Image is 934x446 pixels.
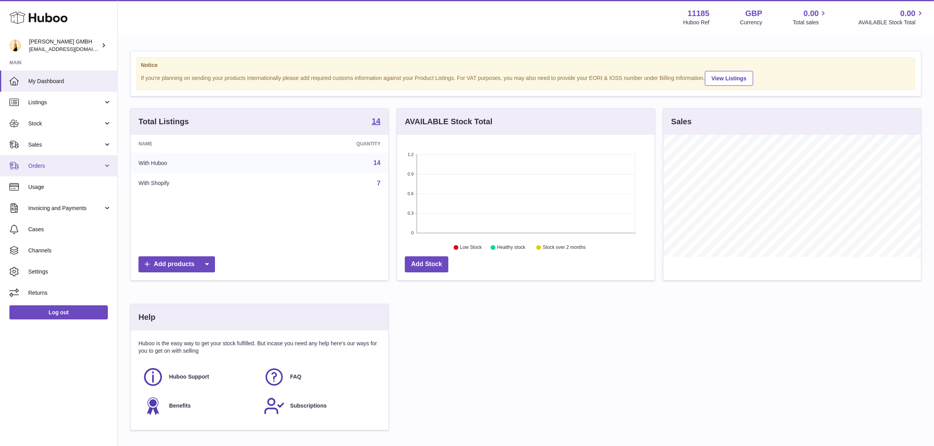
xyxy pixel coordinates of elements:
[290,373,302,381] span: FAQ
[131,173,269,194] td: With Shopify
[131,135,269,153] th: Name
[28,226,111,233] span: Cases
[28,247,111,254] span: Channels
[372,117,381,125] strong: 14
[28,183,111,191] span: Usage
[9,305,108,319] a: Log out
[497,245,526,250] text: Healthy stock
[705,71,753,86] a: View Listings
[142,395,256,417] a: Benefits
[141,70,911,86] div: If you're planning on sending your products internationally please add required customs informati...
[793,19,828,26] span: Total sales
[377,180,381,187] a: 7
[28,141,103,149] span: Sales
[269,135,388,153] th: Quantity
[169,402,191,410] span: Benefits
[373,160,381,166] a: 14
[138,340,381,355] p: Huboo is the easy way to get your stock fulfilled. But incase you need any help here's our ways f...
[408,191,413,196] text: 0.6
[408,172,413,176] text: 0.9
[29,38,100,53] div: [PERSON_NAME] GMBH
[141,62,911,69] strong: Notice
[858,8,925,26] a: 0.00 AVAILABLE Stock Total
[405,256,448,272] a: Add Stock
[29,46,115,52] span: [EMAIL_ADDRESS][DOMAIN_NAME]
[264,366,377,388] a: FAQ
[28,78,111,85] span: My Dashboard
[408,211,413,216] text: 0.3
[28,120,103,127] span: Stock
[28,99,103,106] span: Listings
[28,205,103,212] span: Invoicing and Payments
[138,256,215,272] a: Add products
[405,116,492,127] h3: AVAILABLE Stock Total
[28,289,111,297] span: Returns
[683,19,710,26] div: Huboo Ref
[138,312,155,323] h3: Help
[411,230,413,235] text: 0
[543,245,586,250] text: Stock over 2 months
[9,40,21,51] img: internalAdmin-11185@internal.huboo.com
[900,8,916,19] span: 0.00
[138,116,189,127] h3: Total Listings
[264,395,377,417] a: Subscriptions
[131,153,269,173] td: With Huboo
[142,366,256,388] a: Huboo Support
[408,152,413,157] text: 1.2
[858,19,925,26] span: AVAILABLE Stock Total
[671,116,692,127] h3: Sales
[745,8,762,19] strong: GBP
[688,8,710,19] strong: 11185
[28,268,111,276] span: Settings
[290,402,327,410] span: Subscriptions
[740,19,763,26] div: Currency
[372,117,381,127] a: 14
[804,8,819,19] span: 0.00
[460,245,482,250] text: Low Stock
[793,8,828,26] a: 0.00 Total sales
[169,373,209,381] span: Huboo Support
[28,162,103,170] span: Orders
